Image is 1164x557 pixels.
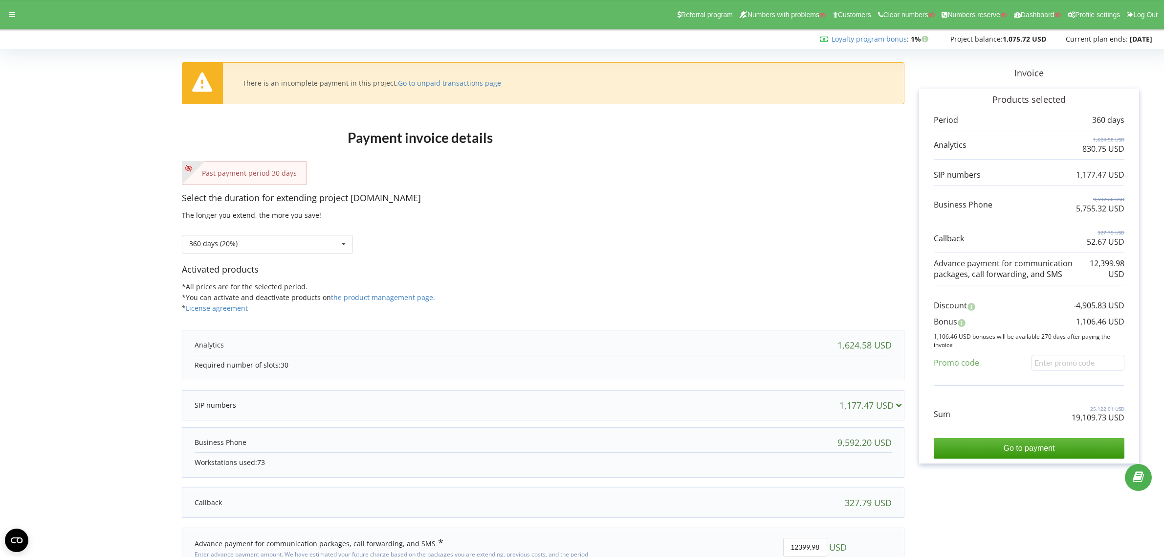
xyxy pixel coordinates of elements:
strong: [DATE] [1130,34,1152,44]
p: Analytics [195,340,224,350]
p: Products selected [934,93,1124,106]
span: Profile settings [1075,11,1120,19]
span: USD [829,538,847,557]
p: Select the duration for extending project [DOMAIN_NAME] [182,192,904,205]
a: Loyalty program bonus [832,34,907,44]
input: Go to payment [934,438,1124,459]
p: 12,399.98 USD [1090,258,1124,280]
span: Referral program [681,11,733,19]
span: Numbers reserve [947,11,1000,19]
a: the product management page. [331,293,435,302]
span: Dashboard [1021,11,1054,19]
p: Advance payment for communication packages, call forwarding, and SMS [934,258,1090,280]
a: Go to unpaid transactions page [398,78,501,88]
div: 1,624.58 USD [837,340,892,350]
strong: 1% [911,34,931,44]
p: 1,177.47 USD [1076,169,1124,181]
span: *All prices are for the selected period. [182,282,307,291]
span: Log Out [1133,11,1158,19]
p: Invoice [904,67,1154,80]
p: 25,122.01 USD [1072,405,1124,412]
p: Callback [195,498,222,508]
span: Clear numbers [883,11,928,19]
p: Promo code [934,357,979,369]
span: 73 [257,458,265,467]
div: Advance payment for communication packages, call forwarding, and SMS [195,538,443,549]
div: 9,592.20 USD [837,438,892,447]
p: 19,109.73 USD [1072,412,1124,423]
p: Activated products [182,263,904,276]
p: Bonus [934,316,957,327]
p: SIP numbers [195,400,236,410]
p: 830.75 USD [1082,143,1124,155]
p: 9,592.20 USD [1076,196,1124,203]
span: The longer you extend, the more you save! [182,210,321,220]
p: 1,624.58 USD [1082,136,1124,143]
p: 1,106.46 USD [1076,316,1124,327]
span: Project balance: [950,34,1003,44]
div: 1,177.47 USD [839,400,906,410]
p: 360 days [1092,115,1124,126]
p: Business Phone [195,438,246,447]
p: Sum [934,409,950,420]
p: Discount [934,300,967,311]
a: License agreement [186,303,248,313]
span: Current plan ends: [1066,34,1128,44]
p: Past payment period 30 days [192,168,297,178]
p: 52.67 USD [1087,236,1124,248]
div: There is an incomplete payment in this project. [242,79,501,88]
span: Numbers with problems [747,11,819,19]
p: 5,755.32 USD [1076,203,1124,214]
p: Business Phone [934,199,992,210]
div: 360 days (20%) [189,240,238,247]
p: 327.79 USD [1087,229,1124,236]
h1: Payment invoice details [182,114,659,161]
p: -4,905.83 USD [1074,300,1124,311]
button: Open CMP widget [5,529,28,552]
span: : [832,34,909,44]
p: Required number of slots: [195,360,892,370]
span: *You can activate and deactivate products on [182,293,435,302]
p: Workstations used: [195,458,892,467]
p: Period [934,115,958,126]
strong: 1,075.72 USD [1003,34,1046,44]
div: 327.79 USD [845,498,892,508]
p: Callback [934,233,964,244]
span: 30 [281,360,288,370]
span: Customers [838,11,871,19]
p: Analytics [934,139,966,151]
input: Enter promo code [1032,355,1124,370]
p: SIP numbers [934,169,981,181]
p: 1,106.46 USD bonuses will be available 270 days after paying the invoice [934,332,1124,349]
